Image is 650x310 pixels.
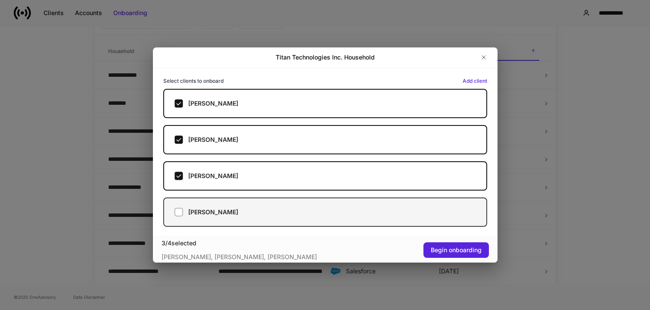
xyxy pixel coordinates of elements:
[188,172,238,180] h5: [PERSON_NAME]
[163,77,224,85] h6: Select clients to onboard
[162,239,325,247] div: 3 / 4 selected
[163,161,487,191] label: [PERSON_NAME]
[163,125,487,154] label: [PERSON_NAME]
[163,197,487,227] label: [PERSON_NAME]
[463,77,487,85] button: Add client
[163,89,487,118] label: [PERSON_NAME]
[276,53,375,62] h2: Titan Technologies Inc. Household
[431,246,482,254] div: Begin onboarding
[188,99,238,108] h5: [PERSON_NAME]
[188,208,238,216] h5: [PERSON_NAME]
[423,242,489,258] button: Begin onboarding
[162,247,325,261] div: [PERSON_NAME], [PERSON_NAME], [PERSON_NAME]
[188,135,238,144] h5: [PERSON_NAME]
